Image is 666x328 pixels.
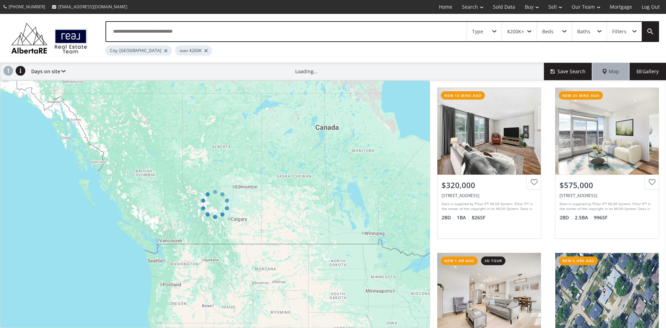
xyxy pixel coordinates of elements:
span: 996 SF [594,214,607,221]
div: $200K+ [507,29,524,34]
span: 826 SF [472,214,485,221]
span: [PHONE_NUMBER] [9,4,45,10]
div: Loading... [295,68,318,75]
span: Map [603,68,619,75]
span: 2 BD [560,214,573,221]
span: [EMAIL_ADDRESS][DOMAIN_NAME] [58,4,127,10]
div: City: [GEOGRAPHIC_DATA] [105,45,172,56]
span: 1 BA [457,214,470,221]
div: Data is supplied by Pillar 9™ MLS® System. Pillar 9™ is the owner of the copyright in its MLS® Sy... [442,201,535,212]
a: [EMAIL_ADDRESS][DOMAIN_NAME] [49,0,131,13]
div: Gallery [629,63,666,80]
span: 2.5 BA [575,214,592,221]
div: Filters [612,29,626,34]
img: Logo [8,21,91,56]
button: Save Search [544,63,592,80]
span: Gallery [637,68,659,75]
a: new 20 mins ago$575,000[STREET_ADDRESS]Data is supplied by Pillar 9™ MLS® System. Pillar 9™ is th... [548,81,666,246]
div: Data is supplied by Pillar 9™ MLS® System. Pillar 9™ is the owner of the copyright in its MLS® Sy... [560,201,653,212]
div: Baths [577,29,590,34]
a: new 10 mins ago$320,000[STREET_ADDRESS]Data is supplied by Pillar 9™ MLS® System. Pillar 9™ is th... [430,81,548,246]
div: Map [592,63,629,80]
div: 320 24 Avenue SW #408, Calgary, AB T2R 1R4 [442,193,537,199]
div: Days on site [28,63,66,80]
div: over $200K [175,45,212,56]
div: $575,000 [560,180,655,191]
div: 8505 Broadcast Avenue SW #709, Calgary, AB T3H 6B6 [560,193,655,199]
div: Beds [542,29,554,34]
div: $320,000 [442,180,537,191]
span: 2 BD [442,214,455,221]
div: Type [472,29,483,34]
